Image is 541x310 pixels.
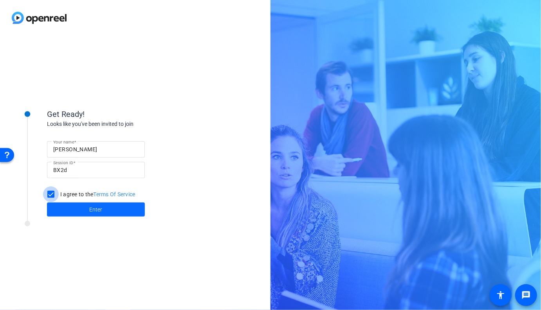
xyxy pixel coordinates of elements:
a: Terms Of Service [94,191,135,197]
span: Enter [90,206,103,214]
div: Get Ready! [47,108,204,120]
mat-icon: message [521,290,531,300]
mat-label: Your name [53,140,74,144]
button: Enter [47,202,145,217]
div: Looks like you've been invited to join [47,120,204,128]
label: I agree to the [59,190,135,198]
mat-label: Session ID [53,160,73,165]
mat-icon: accessibility [496,290,505,300]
